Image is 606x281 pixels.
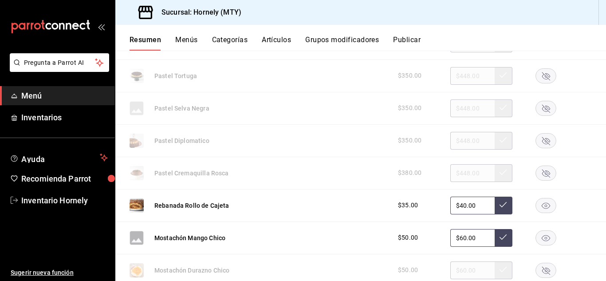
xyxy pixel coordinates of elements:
button: Rebanada Rollo de Cajeta [154,201,229,210]
input: Sin ajuste [450,229,495,247]
button: Grupos modificadores [305,36,379,51]
span: Menú [21,90,108,102]
button: Resumen [130,36,161,51]
a: Pregunta a Parrot AI [6,64,109,74]
input: Sin ajuste [450,197,495,214]
span: Inventario Hornely [21,194,108,206]
button: Menús [175,36,197,51]
span: Pregunta a Parrot AI [24,58,95,67]
h3: Sucursal: Hornely (MTY) [154,7,241,18]
span: $50.00 [398,233,418,242]
button: Publicar [393,36,421,51]
button: open_drawer_menu [98,23,105,30]
span: Recomienda Parrot [21,173,108,185]
button: Categorías [212,36,248,51]
span: Ayuda [21,152,96,163]
span: $35.00 [398,201,418,210]
button: Artículos [262,36,291,51]
span: Sugerir nueva función [11,268,108,277]
div: navigation tabs [130,36,606,51]
button: Mostachón Mango Chico [154,234,225,242]
span: Inventarios [21,111,108,123]
img: Preview [130,198,144,213]
button: Pregunta a Parrot AI [10,53,109,72]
